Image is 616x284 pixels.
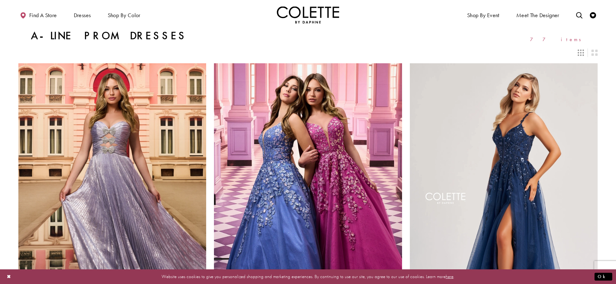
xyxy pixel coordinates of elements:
span: Switch layout to 3 columns [578,50,584,56]
span: Dresses [72,6,92,23]
span: Shop by color [108,12,140,18]
span: Shop By Event [466,6,501,23]
span: Switch layout to 2 columns [591,50,598,56]
a: Visit Home Page [277,6,339,23]
span: Dresses [74,12,91,18]
span: 77 items [530,37,585,42]
span: Shop By Event [467,12,500,18]
button: Submit Dialog [595,273,612,281]
a: Check Wishlist [588,6,598,23]
img: Colette by Daphne [277,6,339,23]
a: Toggle search [575,6,584,23]
button: Close Dialog [4,271,14,282]
span: Find a store [29,12,57,18]
a: Meet the designer [515,6,561,23]
span: Meet the designer [516,12,559,18]
a: here [446,273,453,280]
p: Website uses cookies to give you personalized shopping and marketing experiences. By continuing t... [45,272,571,281]
span: Shop by color [106,6,142,23]
a: Find a store [18,6,58,23]
h1: A-Line Prom Dresses [31,30,187,42]
div: Layout Controls [15,46,601,60]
